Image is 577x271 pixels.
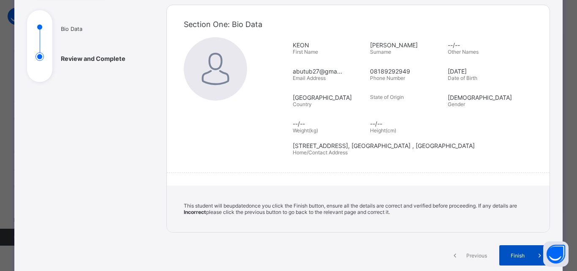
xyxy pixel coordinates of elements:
span: [PERSON_NAME] [370,41,443,49]
span: 08189292949 [370,68,443,75]
span: [GEOGRAPHIC_DATA] [293,94,366,101]
span: Home/Contact Address [293,149,348,156]
span: [DATE] [448,68,521,75]
span: --/-- [448,41,521,49]
span: Surname [370,49,391,55]
span: Section One: Bio Data [184,20,262,29]
span: Gender [448,101,465,107]
span: This student will be updated once you click the Finish button, ensure all the details are correct... [184,203,517,215]
img: default.svg [184,37,247,101]
span: Weight(kg) [293,127,318,134]
span: [DEMOGRAPHIC_DATA] [448,94,521,101]
span: --/-- [370,120,443,127]
span: Email Address [293,75,326,81]
b: Incorrect [184,209,206,215]
span: Country [293,101,312,107]
span: abutub27@gma... [293,68,366,75]
span: --/-- [293,120,366,127]
span: Finish [506,252,530,259]
span: [STREET_ADDRESS], [GEOGRAPHIC_DATA] , [GEOGRAPHIC_DATA] [293,142,537,149]
span: KEON [293,41,366,49]
span: State of Origin [370,94,404,100]
span: Height(cm) [370,127,396,134]
span: Phone Number [370,75,405,81]
span: Date of Birth [448,75,477,81]
button: Open asap [543,241,569,267]
span: First Name [293,49,318,55]
span: Other Names [448,49,479,55]
span: Previous [465,252,488,259]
